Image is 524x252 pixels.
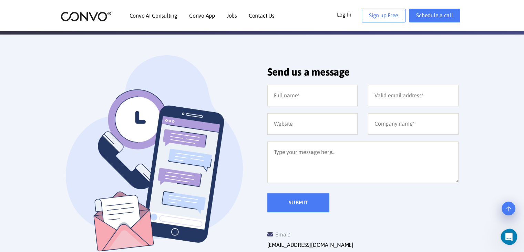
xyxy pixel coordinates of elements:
input: Full name* [267,85,358,106]
a: Convo AI Consulting [130,13,177,18]
input: Company name* [368,113,459,135]
input: Valid email address* [368,85,459,106]
iframe: Intercom live chat [501,229,522,245]
a: Convo App [189,13,215,18]
img: logo_2.png [61,11,111,22]
span: Email: [267,231,290,238]
a: Log In [337,9,362,20]
a: Jobs [227,13,237,18]
input: Submit [267,193,329,212]
h2: Send us a message [267,66,459,83]
a: Sign up Free [362,9,405,22]
input: Website [267,113,358,135]
a: [EMAIL_ADDRESS][DOMAIN_NAME] [267,240,353,250]
a: Contact Us [249,13,275,18]
a: Schedule a call [409,9,460,22]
